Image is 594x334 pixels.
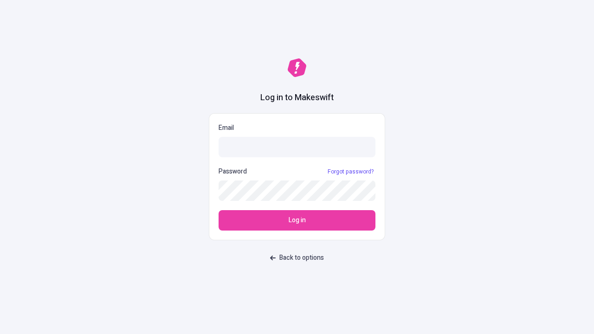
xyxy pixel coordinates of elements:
[326,168,375,175] a: Forgot password?
[265,250,329,266] button: Back to options
[279,253,324,263] span: Back to options
[219,210,375,231] button: Log in
[289,215,306,225] span: Log in
[219,167,247,177] p: Password
[260,92,334,104] h1: Log in to Makeswift
[219,137,375,157] input: Email
[219,123,375,133] p: Email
